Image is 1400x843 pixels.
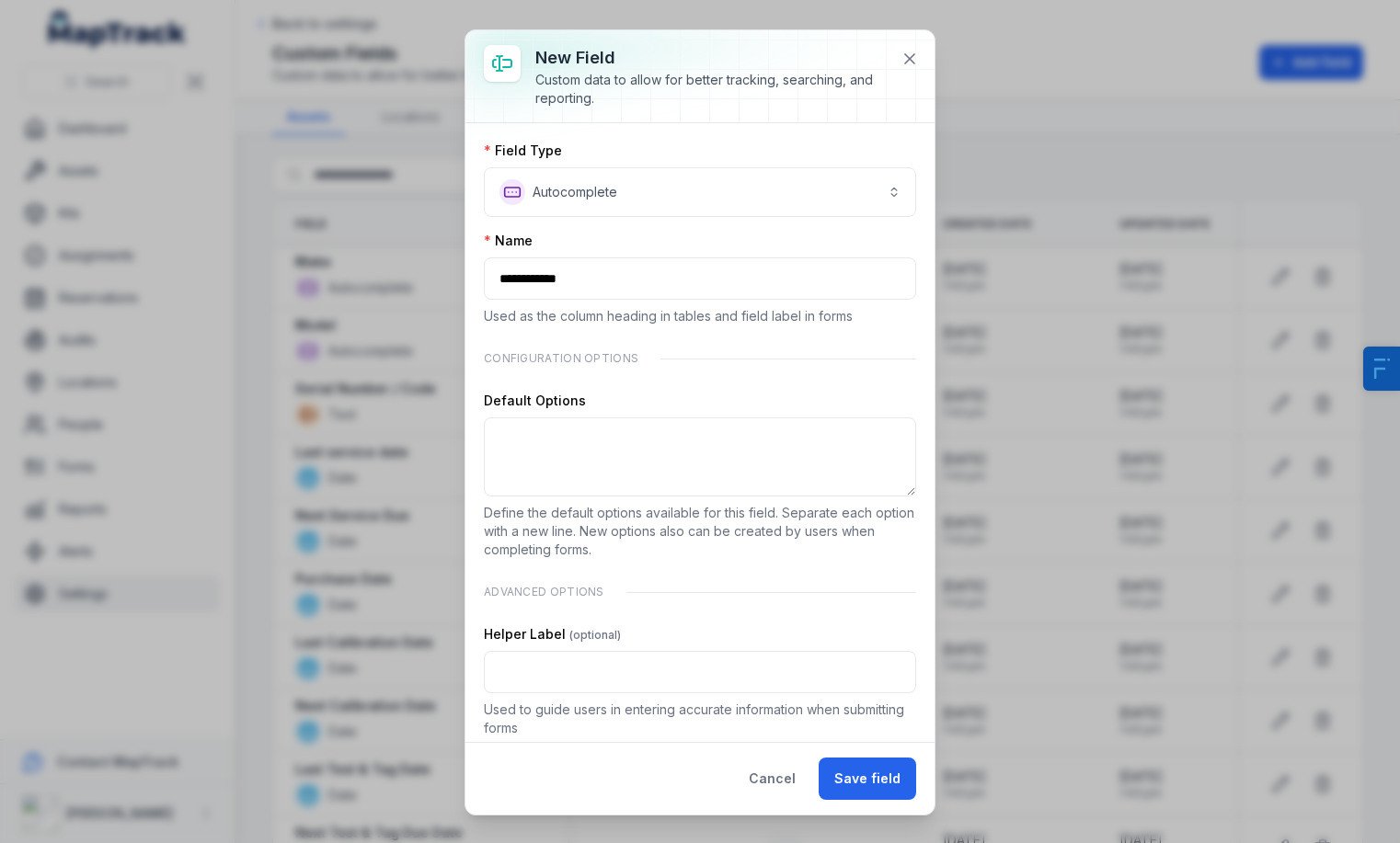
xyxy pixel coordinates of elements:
p: Used to guide users in entering accurate information when submitting forms [484,701,916,737]
label: Field Type [484,142,562,160]
textarea: :r9:-form-item-label [484,417,916,496]
label: Default Options [484,392,586,410]
div: Configuration Options [484,340,916,377]
h3: New field [535,45,887,71]
p: Define the default options available for this field. Separate each option with a new line. New op... [484,504,916,559]
div: Custom data to allow for better tracking, searching, and reporting. [535,71,887,108]
div: Advanced Options [484,574,916,610]
button: Save field [819,758,916,800]
input: :r8:-form-item-label [484,257,916,300]
p: Used as the column heading in tables and field label in forms [484,307,916,325]
label: Helper Label [484,625,621,644]
button: Autocomplete [484,167,916,217]
input: :ra:-form-item-label [484,651,916,693]
label: Name [484,232,533,250]
button: Cancel [733,758,811,800]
